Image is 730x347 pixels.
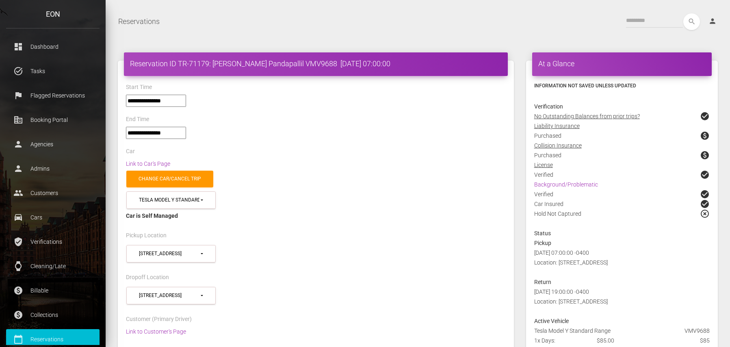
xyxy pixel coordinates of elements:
p: Cars [12,211,93,223]
span: paid [700,131,710,141]
span: check_circle [700,170,710,180]
strong: Status [534,230,551,236]
div: Car Insured [528,199,716,209]
a: person [702,13,724,30]
a: person Admins [6,158,100,179]
strong: Active Vehicle [534,318,569,324]
h6: Information not saved unless updated [534,82,710,89]
button: search [683,13,700,30]
a: task_alt Tasks [6,61,100,81]
span: highlight_off [700,209,710,219]
p: Billable [12,284,93,297]
p: Tasks [12,65,93,77]
div: Purchased [528,150,716,160]
p: Flagged Reservations [12,89,93,102]
span: check_circle [700,189,710,199]
p: Dashboard [12,41,93,53]
span: paid [700,150,710,160]
a: Link to Car's Page [126,160,170,167]
i: person [708,17,717,25]
p: Reservations [12,333,93,345]
strong: Pickup [534,240,551,246]
a: people Customers [6,183,100,203]
a: verified_user Verifications [6,232,100,252]
div: Tesla Model Y Standard Range [528,326,716,336]
a: Change car/cancel trip [126,171,213,187]
u: No Outstanding Balances from prior trips? [534,113,640,119]
label: Pickup Location [126,232,167,240]
span: [DATE] 07:00:00 -0400 Location: [STREET_ADDRESS] [534,249,608,266]
button: 501 North Field Street (75202) [126,245,216,262]
a: drive_eta Cars [6,207,100,228]
label: Start Time [126,83,152,91]
div: 1x Days: [528,336,591,345]
a: flag Flagged Reservations [6,85,100,106]
div: Tesla Model Y Standard Range (VMV9688 in 75202) [139,197,199,204]
u: License [534,162,553,168]
a: person Agencies [6,134,100,154]
button: 501 North Field Street (75202) [126,287,216,304]
span: $85 [700,336,710,345]
p: Collections [12,309,93,321]
u: Collision Insurance [534,142,582,149]
span: check_circle [700,111,710,121]
h4: At a Glance [538,59,706,69]
a: Background/Problematic [534,181,598,188]
p: Agencies [12,138,93,150]
label: End Time [126,115,149,124]
a: paid Billable [6,280,100,301]
span: VMV9688 [685,326,710,336]
a: watch Cleaning/Late [6,256,100,276]
strong: Verification [534,103,563,110]
div: Verified [528,170,716,180]
h4: Reservation ID TR-71179: [PERSON_NAME] Pandapallil VMV9688 [DATE] 07:00:00 [130,59,502,69]
div: Verified [528,189,716,199]
div: [STREET_ADDRESS] [139,292,199,299]
label: Dropoff Location [126,273,169,282]
u: Liability Insurance [534,123,580,129]
button: Tesla Model Y Standard Range (VMV9688 in 75202) [126,191,216,209]
p: Verifications [12,236,93,248]
a: dashboard Dashboard [6,37,100,57]
div: [STREET_ADDRESS] [139,250,199,257]
label: Car [126,147,135,156]
div: Hold Not Captured [528,209,716,228]
a: Link to Customer's Page [126,328,186,335]
p: Admins [12,163,93,175]
a: Reservations [118,11,160,32]
div: Car is Self Managed [126,211,506,221]
div: $85.00 [591,336,653,345]
span: [DATE] 19:00:00 -0400 Location: [STREET_ADDRESS] [534,288,608,305]
a: paid Collections [6,305,100,325]
label: Customer (Primary Driver) [126,315,192,323]
span: check_circle [700,199,710,209]
p: Customers [12,187,93,199]
a: corporate_fare Booking Portal [6,110,100,130]
p: Cleaning/Late [12,260,93,272]
strong: Return [534,279,551,285]
p: Booking Portal [12,114,93,126]
div: Purchased [528,131,716,141]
